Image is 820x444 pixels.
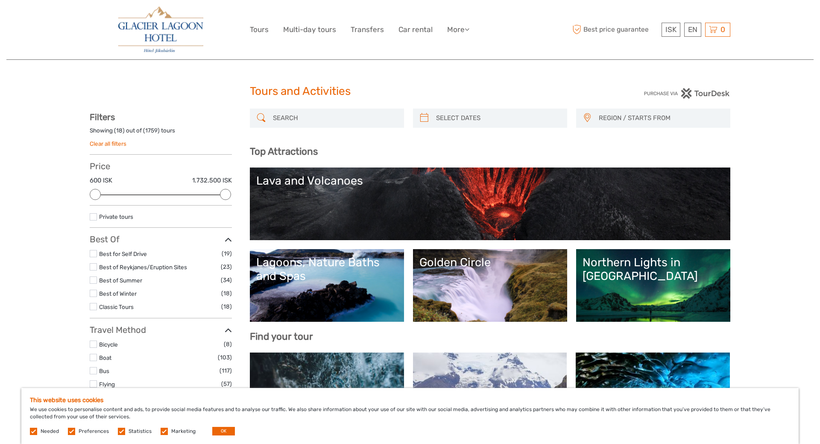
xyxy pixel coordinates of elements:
[99,277,142,284] a: Best of Summer
[30,397,790,404] h5: This website uses cookies
[419,256,561,269] div: Golden Circle
[256,256,398,283] div: Lagoons, Nature Baths and Spas
[220,366,232,376] span: (117)
[90,112,115,122] strong: Filters
[116,126,123,135] label: 18
[99,303,134,310] a: Classic Tours
[256,256,398,315] a: Lagoons, Nature Baths and Spas
[221,275,232,285] span: (34)
[221,379,232,389] span: (57)
[583,256,724,315] a: Northern Lights in [GEOGRAPHIC_DATA]
[256,174,724,234] a: Lava and Volcanoes
[99,290,137,297] a: Best of Winter
[269,111,400,126] input: SEARCH
[212,427,235,435] button: OK
[90,234,232,244] h3: Best Of
[99,354,111,361] a: Boat
[218,353,232,362] span: (103)
[719,25,726,34] span: 0
[351,24,384,36] a: Transfers
[99,368,109,374] a: Bus
[224,339,232,349] span: (8)
[447,24,469,36] a: More
[90,161,232,171] h3: Price
[145,126,158,135] label: 1759
[283,24,336,36] a: Multi-day tours
[171,428,196,435] label: Marketing
[90,325,232,335] h3: Travel Method
[250,24,269,36] a: Tours
[222,249,232,259] span: (19)
[433,111,563,126] input: SELECT DATES
[98,13,108,24] button: Open LiveChat chat widget
[595,111,726,125] button: REGION / STARTS FROM
[221,262,232,272] span: (23)
[99,250,147,257] a: Best for Self Drive
[398,24,433,36] a: Car rental
[419,256,561,315] a: Golden Circle
[99,264,187,271] a: Best of Reykjanes/Eruption Sites
[41,428,59,435] label: Needed
[99,213,133,220] a: Private tours
[90,140,126,147] a: Clear all filters
[684,23,701,37] div: EN
[256,174,724,188] div: Lava and Volcanoes
[192,176,232,185] label: 1.732.500 ISK
[250,146,318,157] b: Top Attractions
[90,176,112,185] label: 600 ISK
[644,88,730,99] img: PurchaseViaTourDesk.png
[90,126,232,140] div: Showing ( ) out of ( ) tours
[221,288,232,298] span: (18)
[221,302,232,312] span: (18)
[21,388,799,444] div: We use cookies to personalise content and ads, to provide social media features and to analyse ou...
[665,25,676,34] span: ISK
[250,85,570,98] h1: Tours and Activities
[99,341,118,348] a: Bicycle
[99,381,115,388] a: Flying
[129,428,152,435] label: Statistics
[250,331,313,342] b: Find your tour
[118,6,203,53] img: 2790-86ba44ba-e5e5-4a53-8ab7-28051417b7bc_logo_big.jpg
[12,15,97,22] p: We're away right now. Please check back later!
[583,256,724,283] div: Northern Lights in [GEOGRAPHIC_DATA]
[570,23,659,37] span: Best price guarantee
[79,428,109,435] label: Preferences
